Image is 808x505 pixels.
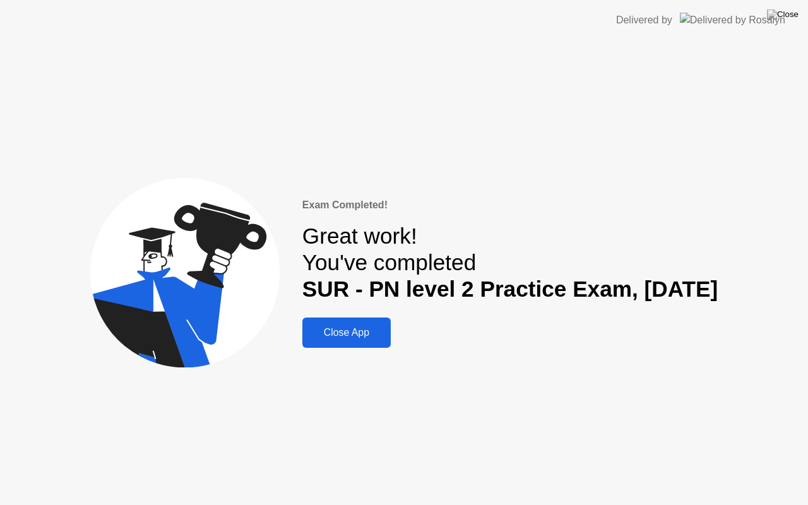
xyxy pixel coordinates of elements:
div: Close App [306,327,387,338]
div: Delivered by [616,13,672,28]
img: Delivered by Rosalyn [680,13,785,27]
img: Close [767,9,799,20]
div: Exam Completed! [302,198,718,213]
div: Great work! You've completed [302,223,718,303]
b: SUR - PN level 2 Practice Exam, [DATE] [302,276,718,301]
button: Close App [302,318,391,348]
